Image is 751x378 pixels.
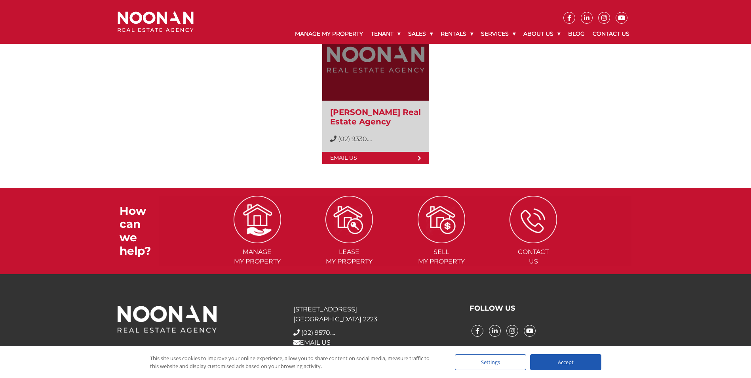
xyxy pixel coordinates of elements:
span: Lease my Property [304,247,395,266]
a: About Us [519,24,564,44]
img: ICONS [418,196,465,243]
div: This site uses cookies to improve your online experience, allow you to share content on social me... [150,354,439,370]
img: Noonan Real Estate Agency [118,11,194,32]
span: (02) 9570.... [301,329,335,336]
h3: FOLLOW US [470,304,633,313]
h3: How can we help? [120,204,159,258]
p: [STREET_ADDRESS] [GEOGRAPHIC_DATA] 2223 [293,304,457,324]
h3: [PERSON_NAME] Real Estate Agency [330,107,421,126]
a: Click to reveal phone number [338,135,372,143]
a: ContactUs [488,215,579,265]
span: (02) 9330.... [338,135,372,143]
a: Blog [564,24,589,44]
a: Contact Us [589,24,633,44]
a: Rentals [437,24,477,44]
img: ICONS [510,196,557,243]
a: EMAIL US [293,339,331,346]
span: Manage my Property [212,247,302,266]
span: Sell my Property [396,247,487,266]
a: Manage My Property [291,24,367,44]
a: Email Us [322,152,429,164]
a: Tenant [367,24,404,44]
a: Sellmy Property [396,215,487,265]
img: ICONS [234,196,281,243]
a: Leasemy Property [304,215,395,265]
img: ICONS [325,196,373,243]
span: Contact Us [488,247,579,266]
div: Settings [455,354,526,370]
div: Accept [530,354,601,370]
a: Click to reveal phone number [301,329,335,336]
a: Sales [404,24,437,44]
a: Managemy Property [212,215,302,265]
a: Services [477,24,519,44]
